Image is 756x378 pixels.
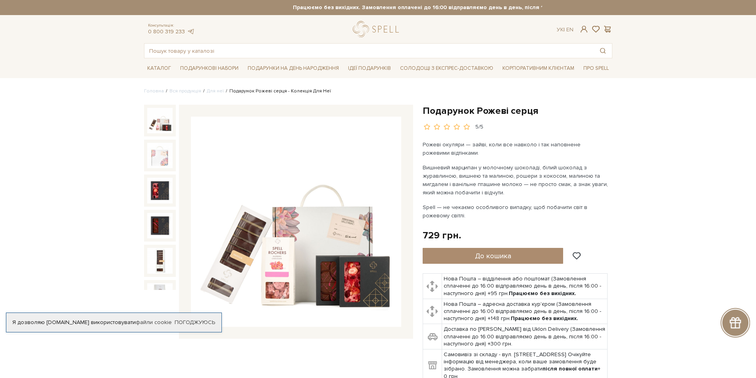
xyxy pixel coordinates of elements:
p: Вишневий марципан у молочному шоколаді, білий шоколад з журавлиною, вишнею та малиною, рошери з к... [423,163,609,197]
span: Подарунки на День народження [244,62,342,75]
span: Подарункові набори [177,62,242,75]
img: Подарунок Рожеві серця [147,108,173,133]
div: 5/5 [475,123,483,131]
div: 729 грн. [423,229,461,242]
td: Нова Пошта – відділення або поштомат (Замовлення сплаченні до 16:00 відправляємо день в день, піс... [442,274,608,299]
b: Працюємо без вихідних. [511,315,578,322]
h1: Подарунок Рожеві серця [423,105,612,117]
p: Spell — не чекаємо особливого випадку, щоб побачити світ в рожевому світлі. [423,203,609,220]
div: Ук [557,26,573,33]
span: | [564,26,565,33]
img: Подарунок Рожеві серця [147,283,173,309]
a: Головна [144,88,164,94]
button: Пошук товару у каталозі [594,44,612,58]
img: Подарунок Рожеві серця [191,117,401,327]
div: Я дозволяю [DOMAIN_NAME] використовувати [6,319,221,326]
img: Подарунок Рожеві серця [147,143,173,168]
img: Подарунок Рожеві серця [147,213,173,238]
strong: Працюємо без вихідних. Замовлення оплачені до 16:00 відправляємо день в день, після 16:00 - насту... [214,4,683,11]
a: En [566,26,573,33]
a: Для неї [207,88,224,94]
span: Консультація: [148,23,195,28]
a: файли cookie [136,319,172,326]
span: Про Spell [580,62,612,75]
p: Рожеві окуляри — зайві, коли все навколо і так наповнене рожевими відтінками. [423,140,609,157]
img: Подарунок Рожеві серця [147,248,173,273]
a: logo [353,21,402,37]
a: Солодощі з експрес-доставкою [397,61,496,75]
a: 0 800 319 233 [148,28,185,35]
button: До кошика [423,248,564,264]
td: Нова Пошта – адресна доставка кур'єром (Замовлення сплаченні до 16:00 відправляємо день в день, п... [442,299,608,324]
span: До кошика [475,251,511,260]
span: Ідеї подарунків [345,62,394,75]
a: Корпоративним клієнтам [499,61,577,75]
a: Вся продукція [169,88,201,94]
b: Працюємо без вихідних. [509,290,576,297]
span: Каталог [144,62,174,75]
img: Подарунок Рожеві серця [147,178,173,203]
a: Погоджуюсь [175,319,215,326]
b: після повної оплати [542,365,598,372]
input: Пошук товару у каталозі [144,44,594,58]
a: telegram [187,28,195,35]
td: Доставка по [PERSON_NAME] від Uklon Delivery (Замовлення сплаченні до 16:00 відправляємо день в д... [442,324,608,349]
li: Подарунок Рожеві серця - Колекція Для Неї [224,88,331,95]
